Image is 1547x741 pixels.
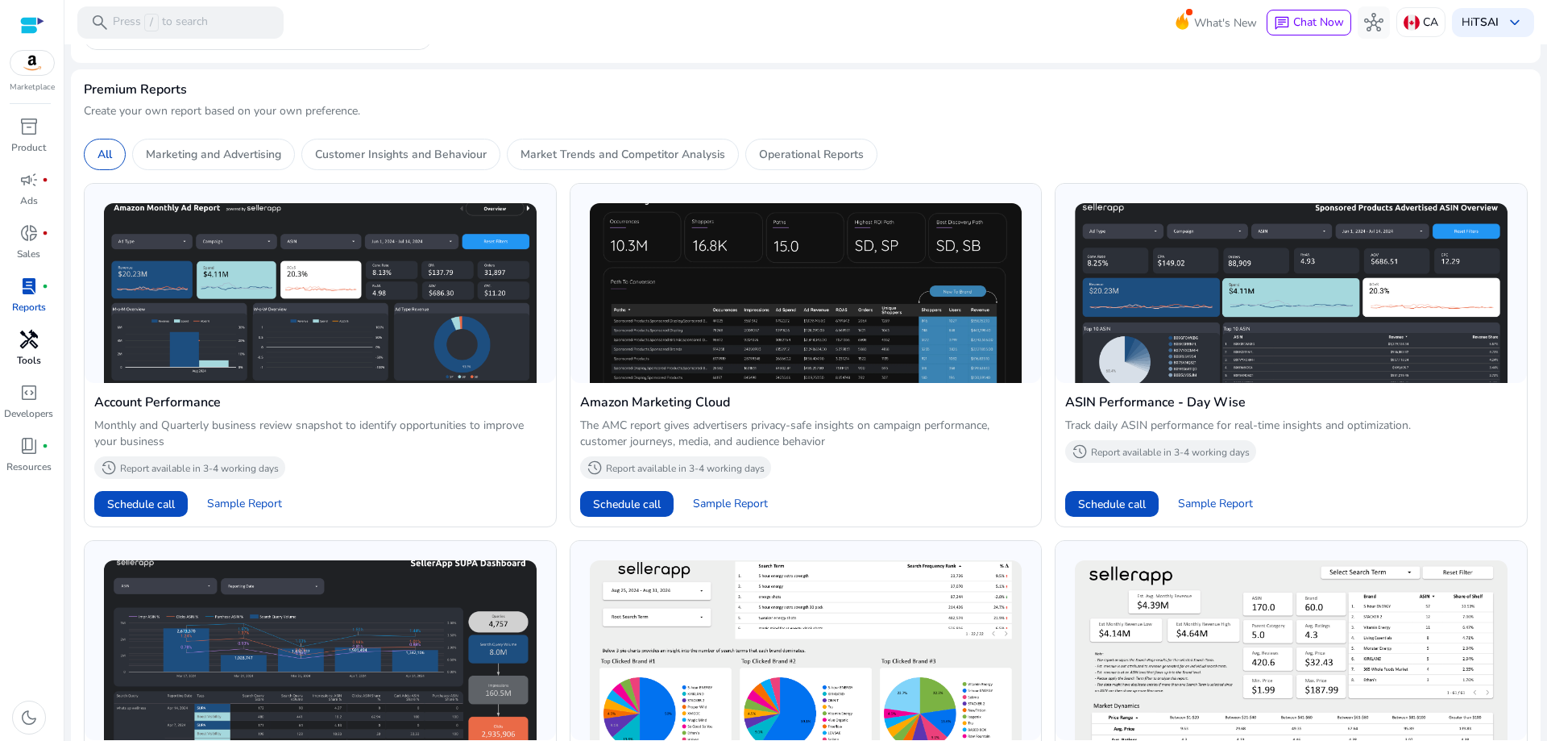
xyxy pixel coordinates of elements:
[1267,10,1351,35] button: chatChat Now
[97,146,112,163] p: All
[1078,496,1146,513] span: Schedule call
[94,491,188,517] button: Schedule call
[19,436,39,456] span: book_4
[759,146,864,163] p: Operational Reports
[94,393,546,412] h4: Account Performance
[1165,491,1266,517] button: Sample Report
[315,146,487,163] p: Customer Insights and Behaviour
[1358,6,1390,39] button: hub
[6,460,52,474] p: Resources
[42,283,48,289] span: fiber_manual_record
[10,51,54,75] img: amazon.svg
[10,81,55,94] p: Marketplace
[1293,15,1344,30] span: Chat Now
[42,177,48,183] span: fiber_manual_record
[19,223,39,243] span: donut_small
[1065,491,1159,517] button: Schedule call
[1462,17,1499,28] p: Hi
[19,708,39,727] span: dark_mode
[521,146,725,163] p: Market Trends and Competitor Analysis
[1473,15,1499,30] b: TSAI
[580,418,1032,450] p: The AMC report gives advertisers privacy-safe insights on campaign performance, customer journeys...
[580,491,674,517] button: Schedule call
[207,496,282,512] span: Sample Report
[1065,418,1517,434] p: Track daily ASIN performance for real-time insights and optimization.
[94,418,546,450] p: Monthly and Quarterly business review snapshot to identify opportunities to improve your business
[19,277,39,296] span: lab_profile
[1364,13,1383,32] span: hub
[12,300,46,314] p: Reports
[42,230,48,236] span: fiber_manual_record
[19,330,39,349] span: handyman
[19,170,39,189] span: campaign
[90,13,110,32] span: search
[17,353,41,368] p: Tools
[1423,8,1438,36] p: CA
[84,82,187,98] h4: Premium Reports
[19,383,39,402] span: code_blocks
[20,194,38,208] p: Ads
[1505,13,1524,32] span: keyboard_arrow_down
[113,14,208,31] p: Press to search
[1404,15,1420,31] img: ca.svg
[1065,393,1517,412] h4: ASIN Performance - Day Wise
[580,393,1032,412] h4: Amazon Marketing Cloud
[680,491,781,517] button: Sample Report
[693,496,768,512] span: Sample Report
[1072,443,1088,460] span: history_2
[84,103,1528,119] p: Create your own report based on your own preference.
[19,117,39,136] span: inventory_2
[4,406,53,421] p: Developers
[593,496,661,513] span: Schedule call
[146,146,281,163] p: Marketing and Advertising
[17,247,40,261] p: Sales
[1091,446,1250,459] p: Report available in 3-4 working days
[1274,15,1290,31] span: chat
[144,14,159,31] span: /
[120,462,279,475] p: Report available in 3-4 working days
[107,496,175,513] span: Schedule call
[194,491,295,517] button: Sample Report
[606,462,765,475] p: Report available in 3-4 working days
[1194,9,1257,37] span: What's New
[101,460,117,476] span: history_2
[42,443,48,449] span: fiber_manual_record
[1178,496,1253,512] span: Sample Report
[11,140,46,155] p: Product
[587,460,603,476] span: history_2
